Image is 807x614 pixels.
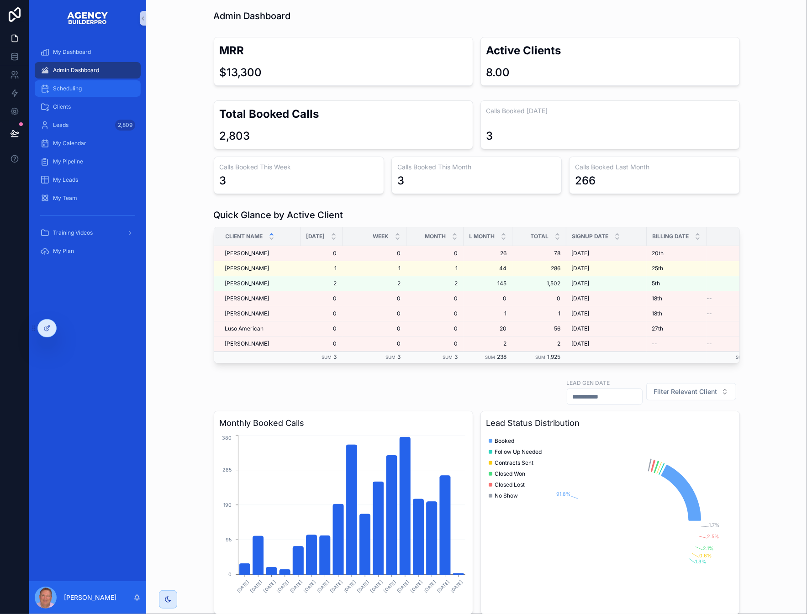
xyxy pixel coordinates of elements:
div: 3 [220,173,227,188]
a: 2 [469,340,507,347]
text: [DATE] [409,579,423,593]
a: 18th [652,295,701,302]
a: [DATE] [572,265,641,272]
a: 0 [348,310,401,317]
h3: Calls Booked Last Month [575,163,733,172]
a: 20th [652,250,701,257]
text: [DATE] [436,579,450,593]
a: 0 [412,310,458,317]
a: 0 [306,325,337,332]
text: [DATE] [249,579,263,593]
a: 5th [652,280,701,287]
span: 238 [497,353,507,360]
a: 1 [348,265,401,272]
div: chart [220,433,467,609]
a: My Leads [35,172,141,188]
span: My Leads [53,176,78,184]
div: 266 [575,173,596,188]
a: My Pipeline [35,153,141,170]
text: [DATE] [449,579,464,593]
span: 145 [469,280,507,287]
span: Clients [53,103,71,110]
a: -- [707,340,764,347]
a: 0 [348,250,401,257]
div: $13,300 [220,65,262,80]
span: 1,502 [518,280,561,287]
h3: Lead Status Distribution [486,417,734,430]
a: 78 [518,250,561,257]
a: Clients [35,99,141,115]
a: 18th [652,310,701,317]
a: 1 [518,310,561,317]
a: -- [707,310,764,317]
a: Leads2,809 [35,117,141,133]
span: 18th [652,310,663,317]
small: Sum [736,355,746,360]
span: [DATE] [306,233,325,240]
span: $2,500 [707,265,764,272]
a: 0 [348,340,401,347]
a: [DATE] [572,280,641,287]
span: 1 [412,265,458,272]
text: [DATE] [276,579,290,593]
span: My Plan [53,247,74,255]
span: [DATE] [572,310,590,317]
h2: Active Clients [486,43,734,58]
div: 2,803 [220,129,250,143]
span: Booked [495,437,515,445]
span: [PERSON_NAME] [225,295,269,302]
span: Scheduling [53,85,82,92]
a: My Team [35,190,141,206]
text: [DATE] [422,579,437,593]
text: [DATE] [262,579,276,593]
a: [PERSON_NAME] [225,265,295,272]
a: 1 [469,310,507,317]
tspan: 0.6% [699,553,711,559]
a: [DATE] [572,250,641,257]
p: [PERSON_NAME] [64,593,116,602]
a: 27th [652,325,701,332]
tspan: 0 [228,572,232,577]
span: My Calendar [53,140,86,147]
span: 0 [348,295,401,302]
a: 2 [412,280,458,287]
span: 0 [348,325,401,332]
span: -- [652,340,658,347]
span: 1 [306,265,337,272]
a: $2,500 [707,250,764,257]
span: 2 [518,340,561,347]
a: [DATE] [572,325,641,332]
a: 25th [652,265,701,272]
span: 3 [455,353,458,360]
text: [DATE] [343,579,357,593]
span: [PERSON_NAME] [225,340,269,347]
h2: MRR [220,43,467,58]
text: [DATE] [356,579,370,593]
a: 0 [518,295,561,302]
span: Closed Lost [495,481,525,488]
span: Closed Won [495,470,526,478]
a: 0 [412,295,458,302]
h2: Total Booked Calls [220,106,467,121]
span: 27th [652,325,664,332]
span: Client Name [226,233,263,240]
span: -- [707,295,712,302]
div: 8.00 [486,65,510,80]
a: 0 [306,340,337,347]
span: 0 [412,340,458,347]
span: 2 [348,280,401,287]
span: 56 [518,325,561,332]
div: 2,809 [115,120,135,131]
a: 0 [306,295,337,302]
span: 0 [306,250,337,257]
a: 26 [469,250,507,257]
tspan: 2.5% [707,534,719,540]
a: My Plan [35,243,141,259]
